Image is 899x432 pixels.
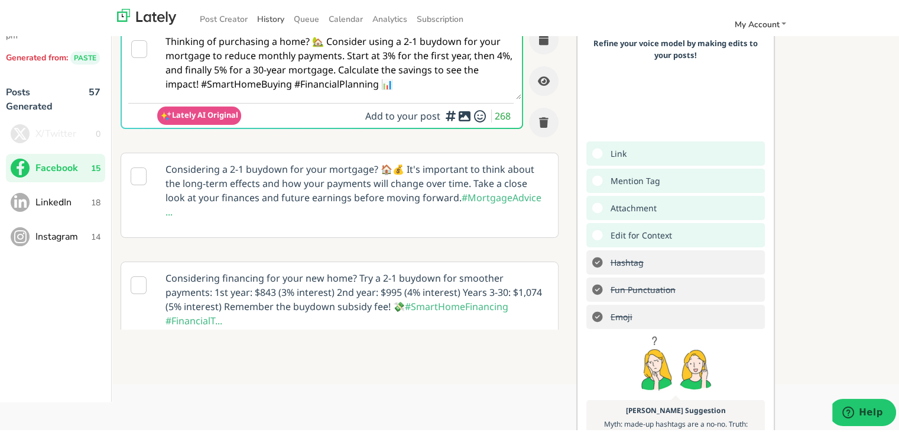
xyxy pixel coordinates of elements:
[160,108,172,120] img: pYdxOytzgAAAABJRU5ErkJggg==
[6,83,65,111] p: Posts Generated
[605,279,679,296] s: Add exclamation marks, ellipses, etc. to better communicate tone.
[35,227,91,241] span: Instagram
[117,7,176,22] img: lately_logo_nav.700ca2e7.jpg
[368,7,412,27] a: Analytics
[529,64,559,94] button: Preview this Post
[405,298,508,311] span: #SmartHomeFinancing
[605,224,675,241] span: Double-check the A.I. to make sure nothing wonky got thru.
[165,203,173,216] span: ...
[832,396,896,426] iframe: Opens a widget where you can find more information
[195,7,252,27] a: Post Creator
[157,260,557,334] p: Considering financing for your new home? Try a 2-1 buydown for smoother payments: 1st year: $843 ...
[495,107,514,120] span: 268
[462,189,541,202] span: #MortgageAdvice
[329,11,363,22] span: Calendar
[529,22,559,52] button: Schedule this Post
[157,151,557,225] p: Considering a 2-1 buydown for your mortgage? 🏠💰 It's important to think about the long-term effec...
[734,17,779,28] span: My Account
[165,312,222,325] span: #FinancialT...
[89,83,100,117] span: 57
[6,186,105,214] button: LinkedIn18
[324,7,368,27] a: Calendar
[592,36,760,59] p: Refine your voice model by making edits to your posts!
[6,151,105,180] button: Facebook15
[626,403,726,413] b: [PERSON_NAME] Suggestion
[91,194,100,207] span: 18
[529,105,559,135] button: Trash this Post
[605,143,629,160] span: Add a link to drive traffic to a website or landing page.
[605,170,663,187] span: Add mention tags to leverage the sharing power of others.
[6,117,105,146] button: X/Twitter0
[6,220,105,249] button: Instagram14
[35,193,91,207] span: LinkedIn
[6,50,68,61] span: Generated from:
[365,107,443,120] span: Add to your post
[172,107,238,118] span: Lately AI Original
[91,228,100,241] span: 14
[729,12,791,32] a: My Account
[412,7,468,27] a: Subscription
[252,7,289,27] a: History
[289,7,324,27] a: Queue
[443,113,457,114] i: Add hashtags for context vs. index rankings for increased engagement
[35,159,91,173] span: Facebook
[35,124,96,138] span: X/Twitter
[605,252,647,269] s: Add hashtags for context vs. index rankings for increased engagement.
[638,330,714,395] img: suggestion.75af8b33.png
[91,160,100,172] span: 15
[605,197,660,214] span: Add a video or photo or swap out the default image from any link for increased visual appeal.
[605,306,635,323] s: Add emojis to clarify and drive home the tone of your message.
[96,125,100,138] span: 0
[70,49,100,62] span: PASTE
